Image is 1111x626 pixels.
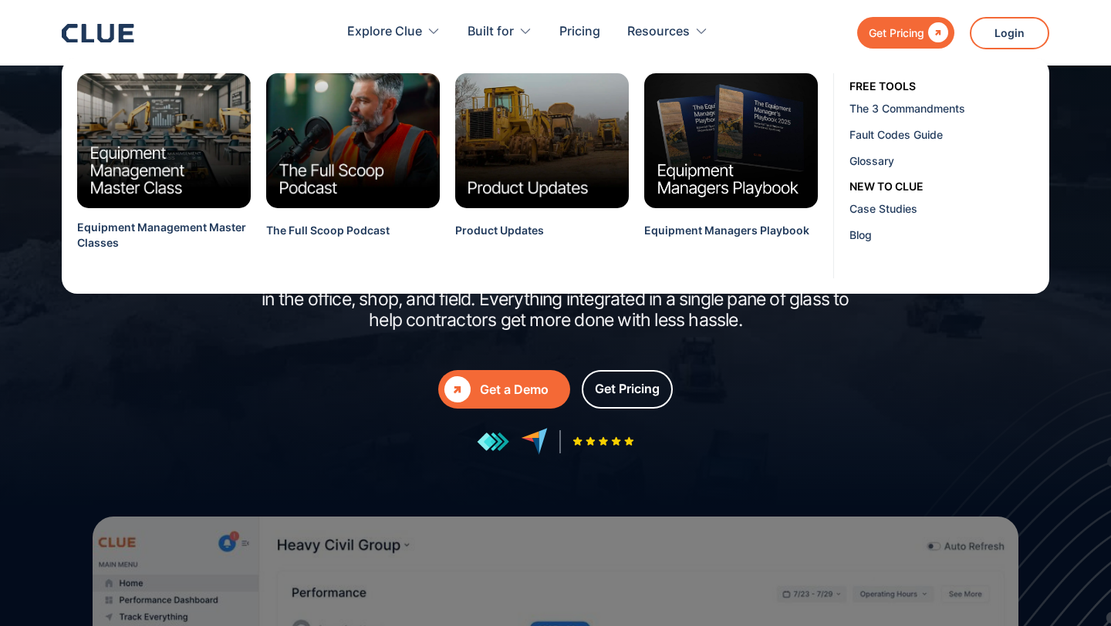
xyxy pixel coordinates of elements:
[468,8,532,56] div: Built for
[849,78,916,95] div: free tools
[849,195,1044,221] a: Case Studies
[849,227,1038,243] div: Blog
[849,221,1044,247] a: Blog
[455,223,544,257] a: Product Updates
[572,436,634,446] img: Five-star rating icon
[924,23,948,42] div: 
[480,380,564,399] div: Get a Demo
[849,147,1044,173] a: Glossary
[559,8,600,56] a: Pricing
[595,379,660,399] div: Get Pricing
[849,126,1038,143] div: Fault Codes Guide
[77,73,251,208] img: Equipment Management MasterClasses
[477,432,509,452] img: reviews at getapp
[849,200,1038,217] div: Case Studies
[62,58,1049,294] nav: Resources
[849,153,1038,169] div: Glossary
[468,8,514,56] div: Built for
[266,223,390,257] a: The Full Scoop Podcast
[455,223,544,238] div: Product Updates
[347,8,422,56] div: Explore Clue
[582,370,673,409] a: Get Pricing
[849,178,924,195] div: New to clue
[970,17,1049,49] a: Login
[521,428,548,455] img: reviews at capterra
[627,8,708,56] div: Resources
[444,376,471,402] div: 
[1034,552,1111,626] iframe: Chat Widget
[266,73,440,208] img: Clue Full Scoop Podcast
[247,268,864,332] h2: is a powerful and flexible construction equipment management software in the office, shop, and fi...
[77,220,251,251] div: Equipment Management Master Classes
[857,17,954,49] a: Get Pricing
[347,8,441,56] div: Explore Clue
[644,73,818,208] img: Equipment Managers Playbook
[455,73,629,208] img: Clue Product Updates
[869,23,924,42] div: Get Pricing
[266,223,390,238] div: The Full Scoop Podcast
[644,223,809,257] a: Equipment Managers Playbook
[849,121,1044,147] a: Fault Codes Guide
[438,370,570,409] a: Get a Demo
[849,95,1044,121] a: The 3 Commandments
[77,220,251,271] a: Equipment Management Master Classes
[849,100,1038,116] div: The 3 Commandments
[644,223,809,238] div: Equipment Managers Playbook
[627,8,690,56] div: Resources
